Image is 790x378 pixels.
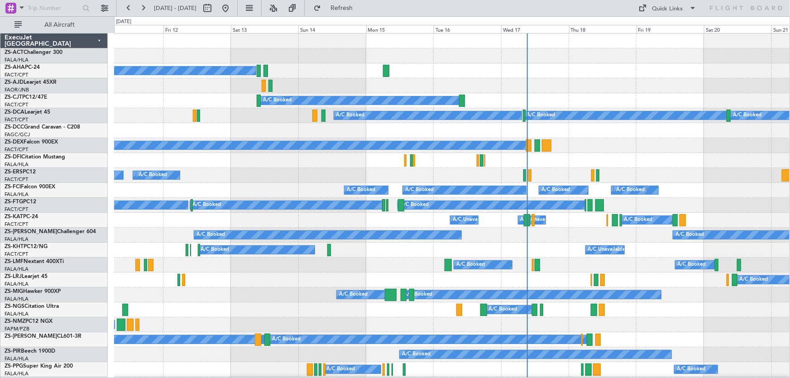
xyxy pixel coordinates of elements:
div: Sat 20 [704,25,771,33]
div: A/C Booked [192,198,221,212]
div: A/C Unavailable [588,243,626,257]
a: ZS-MIGHawker 900XP [5,289,61,294]
span: [DATE] - [DATE] [154,4,196,12]
a: FACT/CPT [5,176,28,183]
div: A/C Booked [677,363,705,376]
a: FALA/HLA [5,281,29,287]
a: FACT/CPT [5,101,28,108]
span: ZS-FTG [5,199,23,205]
button: Quick Links [634,1,701,15]
a: ZS-FTGPC12 [5,199,36,205]
span: ZS-PIR [5,349,21,354]
a: ZS-AJDLearjet 45XR [5,80,57,85]
a: FACT/CPT [5,72,28,78]
div: Sat 13 [231,25,298,33]
a: FALA/HLA [5,161,29,168]
div: A/C Booked [402,348,431,361]
div: A/C Booked [139,168,167,182]
div: Fri 12 [163,25,231,33]
a: ZS-[PERSON_NAME]Challenger 604 [5,229,96,234]
div: Thu 11 [96,25,163,33]
div: Tue 16 [434,25,501,33]
span: All Aircraft [24,22,96,28]
div: A/C Booked [196,228,225,242]
span: ZS-PPG [5,364,23,369]
span: ZS-LMF [5,259,24,264]
a: ZS-PIRBeech 1900D [5,349,55,354]
div: A/C Booked [326,363,355,376]
div: Fri 19 [637,25,704,33]
div: Mon 15 [366,25,434,33]
div: Sun 14 [298,25,366,33]
a: ZS-CJTPC12/47E [5,95,47,100]
div: A/C Booked [740,273,768,287]
a: FALA/HLA [5,370,29,377]
div: A/C Booked [456,258,485,272]
div: A/C Booked [336,109,365,122]
a: FACT/CPT [5,206,28,213]
span: ZS-KAT [5,214,23,220]
a: ZS-NMZPC12 NGX [5,319,53,324]
a: FALA/HLA [5,236,29,243]
div: A/C Booked [527,109,555,122]
a: ZS-PPGSuper King Air 200 [5,364,73,369]
a: ZS-ERSPC12 [5,169,36,175]
a: FACT/CPT [5,116,28,123]
div: A/C Unavailable [453,213,490,227]
span: ZS-MIG [5,289,23,294]
span: ZS-FCI [5,184,21,190]
div: A/C Booked [541,183,570,197]
div: A/C Booked [135,168,164,182]
button: All Aircraft [10,18,98,32]
button: Refresh [309,1,364,15]
span: ZS-[PERSON_NAME] [5,334,57,339]
span: ZS-ERS [5,169,23,175]
a: ZS-FCIFalcon 900EX [5,184,55,190]
span: ZS-DCA [5,110,24,115]
a: FACT/CPT [5,221,28,228]
div: A/C Booked [489,303,517,316]
a: FACT/CPT [5,251,28,258]
span: ZS-CJT [5,95,22,100]
a: ZS-DCCGrand Caravan - C208 [5,124,80,130]
a: FALA/HLA [5,191,29,198]
div: A/C Booked [347,183,375,197]
a: ZS-DEXFalcon 900EX [5,139,58,145]
a: ZS-[PERSON_NAME]CL601-3R [5,334,81,339]
div: [DATE] [116,18,131,26]
div: A/C Unavailable [521,213,558,227]
a: ZS-AHAPC-24 [5,65,40,70]
div: A/C Booked [675,228,704,242]
div: A/C Booked [201,243,229,257]
a: ZS-LRJLearjet 45 [5,274,48,279]
a: FALA/HLA [5,355,29,362]
div: A/C Booked [678,258,706,272]
div: Wed 17 [501,25,569,33]
span: ZS-DFI [5,154,21,160]
a: ZS-ACTChallenger 300 [5,50,62,55]
a: ZS-LMFNextant 400XTi [5,259,64,264]
span: ZS-NMZ [5,319,25,324]
a: FAOR/JNB [5,86,29,93]
span: ZS-[PERSON_NAME] [5,229,57,234]
a: FACT/CPT [5,146,28,153]
span: ZS-KHT [5,244,24,249]
span: ZS-DCC [5,124,24,130]
a: FAGC/GCJ [5,131,30,138]
input: Trip Number [28,1,80,15]
a: ZS-KATPC-24 [5,214,38,220]
span: ZS-LRJ [5,274,22,279]
a: FAPM/PZB [5,325,29,332]
a: FALA/HLA [5,311,29,317]
div: A/C Booked [733,109,761,122]
div: A/C Booked [263,94,292,107]
span: ZS-DEX [5,139,24,145]
div: Quick Links [652,5,683,14]
a: ZS-DCALearjet 45 [5,110,50,115]
span: ZS-AHA [5,65,25,70]
span: ZS-AJD [5,80,24,85]
a: FALA/HLA [5,266,29,273]
div: A/C Booked [273,333,301,346]
div: A/C Booked [624,213,653,227]
div: A/C Booked [339,288,368,301]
